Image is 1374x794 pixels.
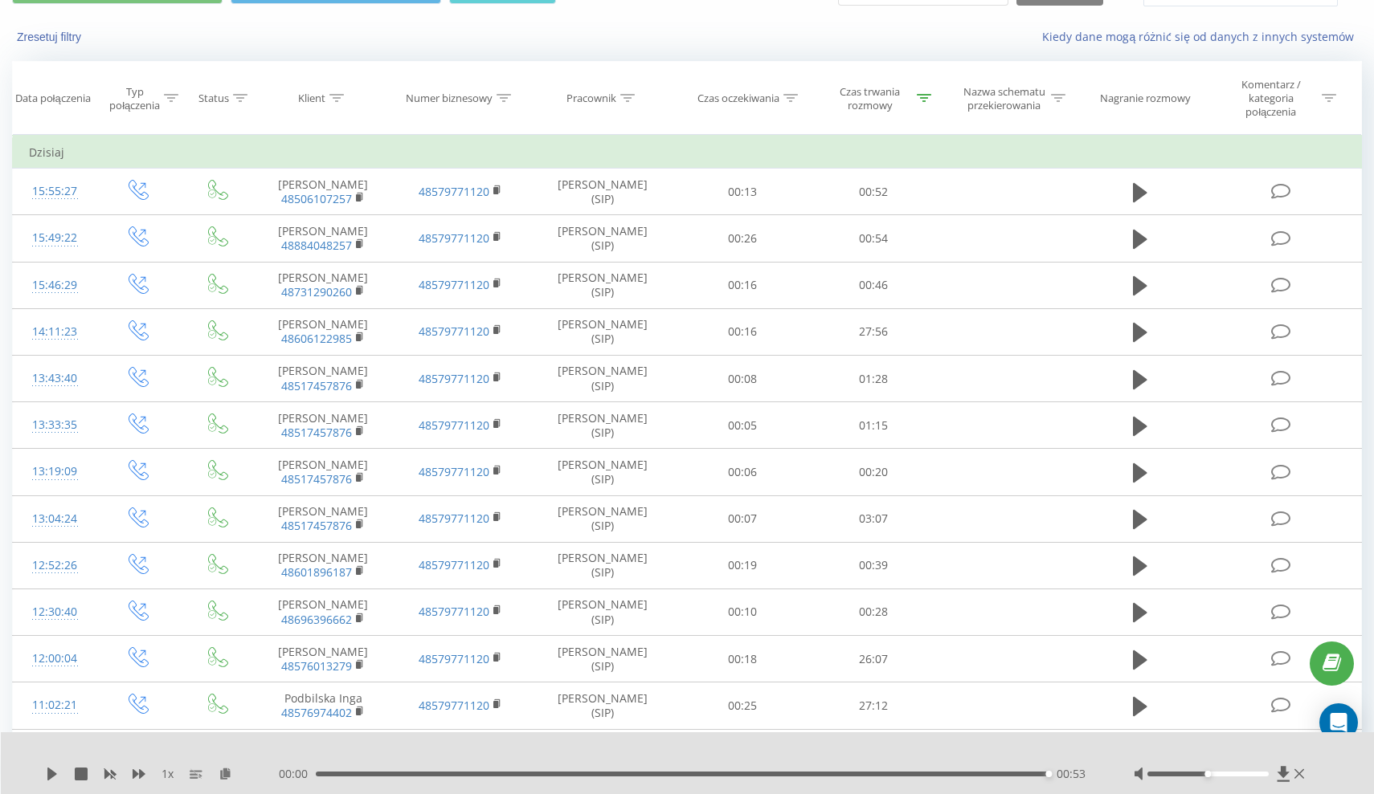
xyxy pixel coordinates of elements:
[677,356,808,402] td: 00:08
[677,308,808,355] td: 00:16
[529,682,677,729] td: [PERSON_NAME] (SIP)
[677,495,808,542] td: 00:07
[281,378,352,393] a: 48517457876
[29,409,80,441] div: 13:33:35
[419,464,489,479] a: 48579771120
[15,92,91,105] div: Data połączenia
[29,550,80,581] div: 12:52:26
[281,658,352,674] a: 48576013279
[808,356,940,402] td: 01:28
[808,636,940,682] td: 26:07
[281,564,352,580] a: 48601896187
[12,30,89,44] button: Zresetuj filtry
[529,402,677,449] td: [PERSON_NAME] (SIP)
[1100,92,1191,105] div: Nagranie rozmowy
[255,449,391,495] td: [PERSON_NAME]
[808,588,940,635] td: 00:28
[808,308,940,355] td: 27:56
[529,588,677,635] td: [PERSON_NAME] (SIP)
[808,169,940,215] td: 00:52
[697,92,779,105] div: Czas oczekiwania
[808,215,940,262] td: 00:54
[255,356,391,402] td: [PERSON_NAME]
[298,92,325,105] div: Klient
[419,417,489,433] a: 48579771120
[529,729,677,776] td: [PERSON_NAME] (SIP)
[419,511,489,526] a: 48579771120
[677,449,808,495] td: 00:06
[419,324,489,339] a: 48579771120
[29,270,80,301] div: 15:46:29
[961,85,1047,112] div: Nazwa schematu przekierowania
[529,262,677,308] td: [PERSON_NAME] (SIP)
[198,92,229,105] div: Status
[281,705,352,720] a: 48576974402
[29,643,80,674] div: 12:00:04
[808,402,940,449] td: 01:15
[677,215,808,262] td: 00:26
[808,682,940,729] td: 27:12
[419,371,489,386] a: 48579771120
[255,636,391,682] td: [PERSON_NAME]
[281,471,352,487] a: 48517457876
[255,262,391,308] td: [PERSON_NAME]
[808,542,940,588] td: 00:39
[281,518,352,533] a: 48517457876
[1045,771,1052,777] div: Accessibility label
[281,191,352,206] a: 48506107257
[281,238,352,253] a: 48884048257
[529,495,677,542] td: [PERSON_NAME] (SIP)
[419,230,489,246] a: 48579771120
[255,588,391,635] td: [PERSON_NAME]
[255,169,391,215] td: [PERSON_NAME]
[677,402,808,449] td: 00:05
[29,597,80,628] div: 12:30:40
[529,356,677,402] td: [PERSON_NAME] (SIP)
[529,215,677,262] td: [PERSON_NAME] (SIP)
[677,262,808,308] td: 00:16
[255,215,391,262] td: [PERSON_NAME]
[1204,771,1211,777] div: Accessibility label
[808,449,940,495] td: 00:20
[255,682,391,729] td: Podbilska Inga
[677,542,808,588] td: 00:19
[406,92,493,105] div: Numer biznesowy
[677,636,808,682] td: 00:18
[29,316,80,348] div: 14:11:23
[255,729,391,776] td: [PERSON_NAME]
[677,169,808,215] td: 00:13
[281,331,352,346] a: 48606122985
[529,169,677,215] td: [PERSON_NAME] (SIP)
[827,85,913,112] div: Czas trwania rozmowy
[29,456,80,487] div: 13:19:09
[677,588,808,635] td: 00:10
[255,402,391,449] td: [PERSON_NAME]
[529,449,677,495] td: [PERSON_NAME] (SIP)
[279,766,316,782] span: 00:00
[281,425,352,440] a: 48517457876
[1224,78,1318,119] div: Komentarz / kategoria połączenia
[281,284,352,299] a: 48731290260
[1057,766,1086,782] span: 00:53
[808,729,940,776] td: 01:23
[255,495,391,542] td: [PERSON_NAME]
[566,92,616,105] div: Pracownik
[29,690,80,721] div: 11:02:21
[13,136,1362,169] td: Dzisiaj
[281,612,352,627] a: 48696396662
[808,495,940,542] td: 03:07
[419,557,489,572] a: 48579771120
[529,636,677,682] td: [PERSON_NAME] (SIP)
[808,262,940,308] td: 00:46
[419,604,489,619] a: 48579771120
[29,503,80,535] div: 13:04:24
[677,729,808,776] td: 00:17
[29,176,80,207] div: 15:55:27
[529,308,677,355] td: [PERSON_NAME] (SIP)
[162,766,174,782] span: 1 x
[419,184,489,199] a: 48579771120
[529,542,677,588] td: [PERSON_NAME] (SIP)
[419,698,489,713] a: 48579771120
[255,308,391,355] td: [PERSON_NAME]
[1042,29,1362,44] a: Kiedy dane mogą różnić się od danych z innych systemów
